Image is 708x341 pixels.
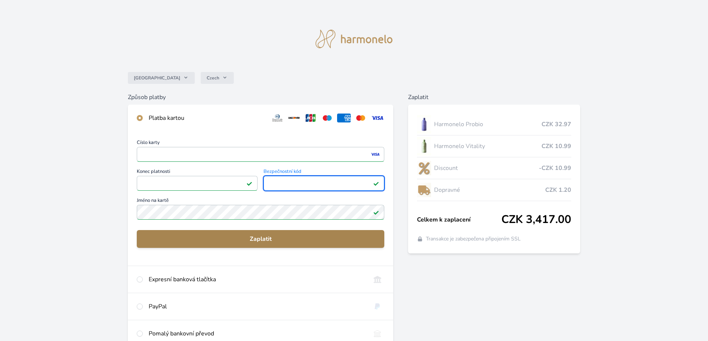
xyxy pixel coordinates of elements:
span: Jméno na kartě [137,198,384,205]
img: bankTransfer_IBAN.svg [371,329,384,338]
span: CZK 3,417.00 [501,213,571,226]
img: onlineBanking_CZ.svg [371,275,384,284]
span: Harmonelo Vitality [434,142,541,151]
div: Pomalý bankovní převod [149,329,365,338]
span: Bezpečnostní kód [264,169,384,176]
img: Platné pole [246,180,252,186]
span: Harmonelo Probio [434,120,541,129]
img: discover.svg [287,114,301,122]
iframe: Iframe pro číslo karty [140,149,381,160]
img: CLEAN_VITALITY_se_stinem_x-lo.jpg [417,137,431,155]
span: CZK 10.99 [541,142,571,151]
span: Czech [207,75,219,81]
h6: Způsob platby [128,93,393,102]
span: Číslo karty [137,140,384,147]
span: CZK 1.20 [545,186,571,194]
span: CZK 32.97 [541,120,571,129]
iframe: Iframe pro bezpečnostní kód [267,178,381,188]
span: Discount [434,164,539,173]
div: Platba kartou [149,114,265,122]
img: discount-lo.png [417,159,431,177]
input: Jméno na kartěPlatné pole [137,205,384,220]
img: visa [370,151,380,158]
button: Zaplatit [137,230,384,248]
span: Transakce je zabezpečena připojením SSL [426,235,521,243]
span: [GEOGRAPHIC_DATA] [134,75,180,81]
div: Expresní banková tlačítka [149,275,365,284]
img: Platné pole [373,180,379,186]
button: [GEOGRAPHIC_DATA] [128,72,195,84]
div: PayPal [149,302,365,311]
img: jcb.svg [304,114,318,122]
img: CLEAN_PROBIO_se_stinem_x-lo.jpg [417,115,431,134]
h6: Zaplatit [408,93,580,102]
span: Dopravné [434,186,545,194]
img: logo.svg [316,30,393,48]
img: mc.svg [354,114,368,122]
img: diners.svg [271,114,284,122]
span: -CZK 10.99 [539,164,571,173]
span: Celkem k zaplacení [417,215,501,224]
img: amex.svg [337,114,351,122]
span: Zaplatit [143,235,378,243]
img: Platné pole [373,209,379,215]
img: maestro.svg [320,114,334,122]
img: delivery-lo.png [417,181,431,199]
iframe: Iframe pro datum vypršení platnosti [140,178,254,188]
img: paypal.svg [371,302,384,311]
button: Czech [201,72,234,84]
span: Konec platnosti [137,169,258,176]
img: visa.svg [371,114,384,122]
